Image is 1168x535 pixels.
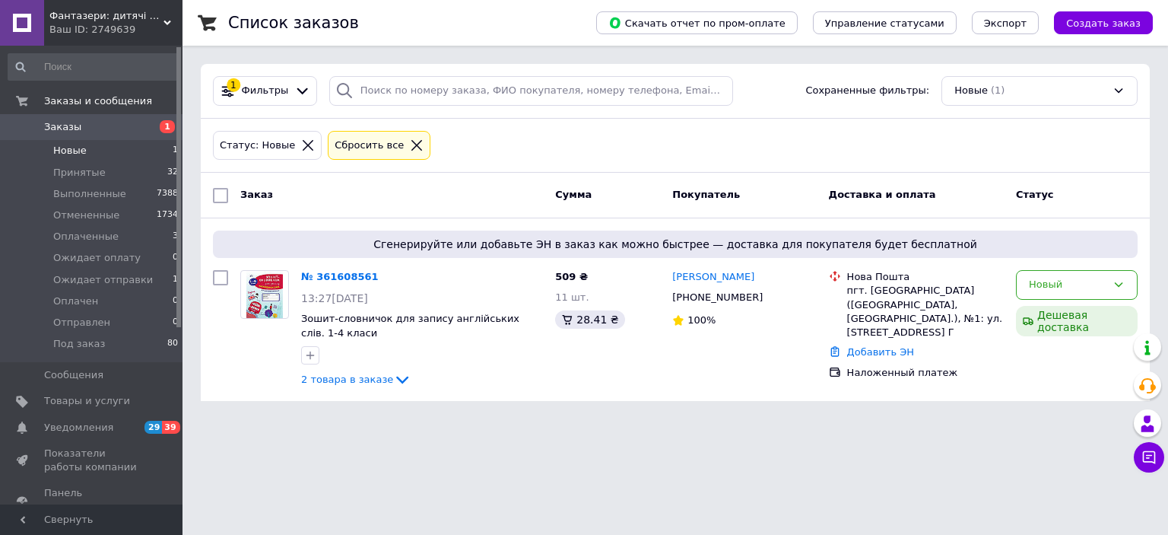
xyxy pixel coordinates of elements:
span: 11 шт. [555,291,589,303]
span: Управление статусами [825,18,944,29]
span: Показатели работы компании [44,447,141,474]
span: 1 [173,273,178,287]
span: 0 [173,316,178,330]
div: Новый [1029,277,1106,293]
span: 7388 [157,187,178,201]
span: 3 [173,230,178,244]
div: Дешевая доставка [1016,306,1138,336]
span: Доставка и оплата [829,189,936,200]
span: Оплаченные [53,230,119,244]
span: Принятые [53,166,106,180]
div: пгт. [GEOGRAPHIC_DATA] ([GEOGRAPHIC_DATA], [GEOGRAPHIC_DATA].), №1: ул. [STREET_ADDRESS] Г [847,284,1004,339]
span: Покупатель [672,189,740,200]
a: 2 товара в заказе [301,374,411,385]
span: 1734 [157,209,178,222]
div: Ваш ID: 2749639 [49,23,182,37]
span: Выполненные [53,187,126,201]
input: Поиск по номеру заказа, ФИО покупателя, номеру телефона, Email, номеру накладной [329,76,734,106]
span: Уведомления [44,421,113,435]
a: [PERSON_NAME] [672,270,754,285]
span: Отправлен [53,316,110,330]
span: Скачать отчет по пром-оплате [608,16,786,30]
span: Под заказ [53,337,105,351]
button: Экспорт [972,11,1039,34]
span: Заказы и сообщения [44,94,152,108]
span: Ожидает оплату [53,251,141,265]
span: Новые [954,84,988,98]
span: Сумма [555,189,592,200]
span: Товары и услуги [44,394,130,408]
button: Чат с покупателем [1134,442,1164,473]
div: [PHONE_NUMBER] [669,288,766,307]
span: Фильтры [242,84,289,98]
span: 80 [167,337,178,351]
span: (1) [991,84,1005,96]
div: Нова Пошта [847,270,1004,284]
span: 32 [167,166,178,180]
div: Сбросить все [332,138,407,154]
span: Статус [1016,189,1054,200]
span: 0 [173,251,178,265]
span: Сохраненные фильтры: [805,84,929,98]
span: Оплачен [53,295,98,308]
a: Создать заказ [1039,17,1153,28]
span: Заказы [44,120,81,134]
span: 0 [173,295,178,308]
div: Наложенный платеж [847,366,1004,380]
span: Сгенерируйте или добавьте ЭН в заказ как можно быстрее — доставка для покупателя будет бесплатной [219,237,1131,252]
span: 100% [687,314,716,326]
span: Ожидает отправки [53,273,153,287]
a: Фото товару [240,270,289,319]
input: Поиск [8,53,179,81]
div: Статус: Новые [217,138,298,154]
a: Добавить ЭН [847,346,914,358]
a: № 361608561 [301,271,379,282]
button: Создать заказ [1054,11,1153,34]
span: 13:27[DATE] [301,292,368,304]
h1: Список заказов [228,14,359,32]
span: Панель управления [44,486,141,514]
div: 28.41 ₴ [555,310,624,329]
span: Фантазери: дитячі книги та розвиваючі іграшки [49,9,163,23]
span: 1 [160,120,175,133]
span: Создать заказ [1066,18,1141,29]
span: 29 [144,421,162,434]
button: Скачать отчет по пром-оплате [596,11,798,34]
a: Зошит-словничок для запису англійських слів. 1-4 класи [301,313,519,339]
span: Заказ [240,189,273,200]
span: Сообщения [44,368,103,382]
span: Экспорт [984,18,1027,29]
img: Фото товару [246,271,283,318]
span: 2 товара в заказе [301,374,393,385]
span: 39 [162,421,179,434]
span: 509 ₴ [555,271,588,282]
div: 1 [227,78,240,92]
button: Управление статусами [813,11,957,34]
span: Отмененные [53,209,119,222]
span: Новые [53,144,87,158]
span: 1 [173,144,178,158]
